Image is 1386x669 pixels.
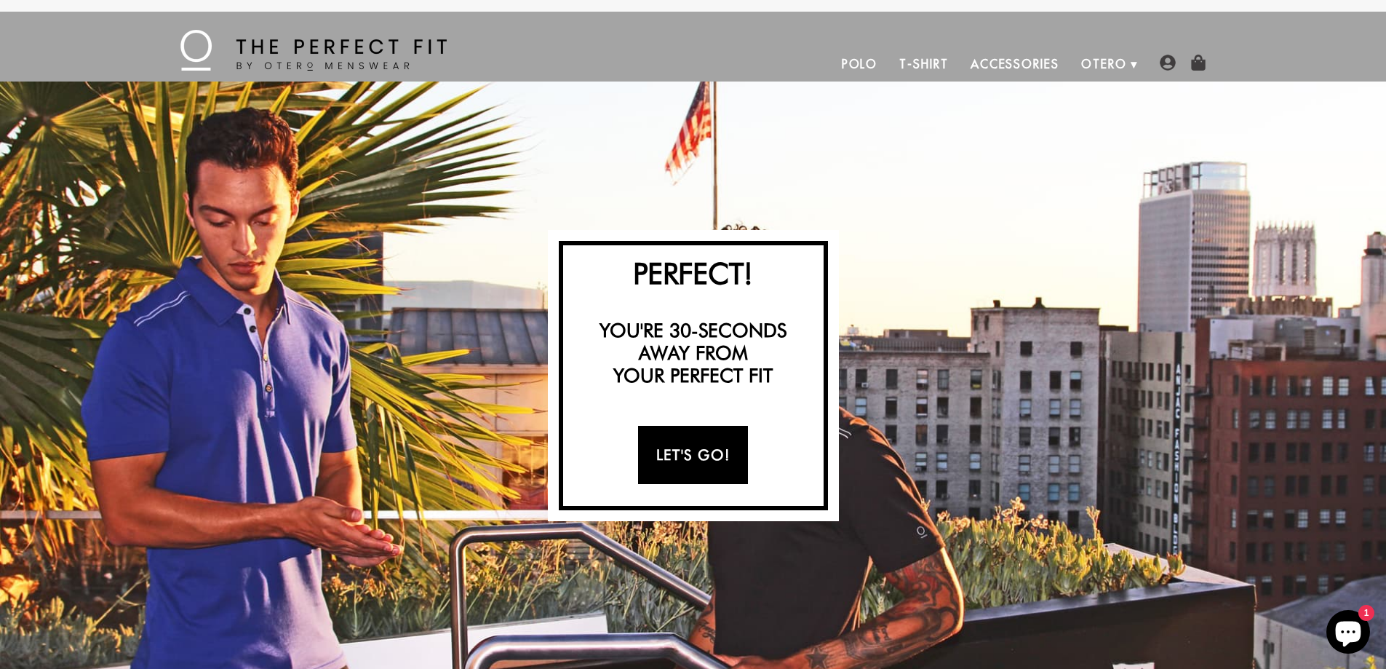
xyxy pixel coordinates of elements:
img: user-account-icon.png [1160,55,1176,71]
img: shopping-bag-icon.png [1190,55,1206,71]
a: Otero [1070,47,1138,82]
a: Accessories [960,47,1070,82]
inbox-online-store-chat: Shopify online store chat [1322,610,1374,657]
h3: You're 30-seconds away from your perfect fit [570,319,816,387]
h2: Perfect! [570,256,816,290]
a: T-Shirt [888,47,959,82]
a: Let's Go! [638,426,748,484]
img: The Perfect Fit - by Otero Menswear - Logo [180,30,447,71]
a: Polo [831,47,889,82]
